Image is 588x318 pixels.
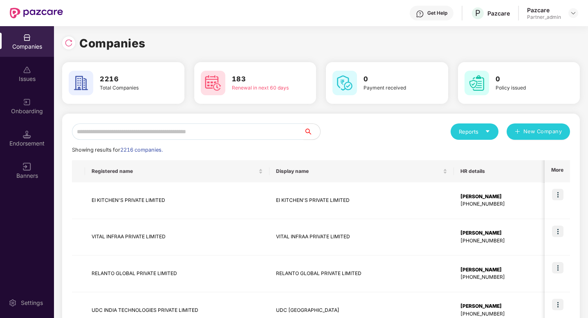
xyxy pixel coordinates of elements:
[10,8,63,18] img: New Pazcare Logo
[120,147,163,153] span: 2216 companies.
[460,302,544,310] div: [PERSON_NAME]
[9,299,17,307] img: svg+xml;base64,PHN2ZyBpZD0iU2V0dGluZy0yMHgyMCIgeG1sbnM9Imh0dHA6Ly93d3cudzMub3JnLzIwMDAvc3ZnIiB3aW...
[85,182,269,219] td: EI KITCHEN'S PRIVATE LIMITED
[459,128,490,136] div: Reports
[276,168,441,175] span: Display name
[18,299,45,307] div: Settings
[460,310,544,318] div: [PHONE_NUMBER]
[201,71,225,95] img: svg+xml;base64,PHN2ZyB4bWxucz0iaHR0cDovL3d3dy53My5vcmcvMjAwMC9zdmciIHdpZHRoPSI2MCIgaGVpZ2h0PSI2MC...
[527,14,561,20] div: Partner_admin
[552,299,563,310] img: icon
[303,123,321,140] button: search
[232,74,293,85] h3: 183
[545,160,570,182] th: More
[364,84,424,92] div: Payment received
[69,71,93,95] img: svg+xml;base64,PHN2ZyB4bWxucz0iaHR0cDovL3d3dy53My5vcmcvMjAwMC9zdmciIHdpZHRoPSI2MCIgaGVpZ2h0PSI2MC...
[460,193,544,201] div: [PERSON_NAME]
[269,160,454,182] th: Display name
[552,226,563,237] img: icon
[460,273,544,281] div: [PHONE_NUMBER]
[23,163,31,171] img: svg+xml;base64,PHN2ZyB3aWR0aD0iMTYiIGhlaWdodD0iMTYiIHZpZXdCb3g9IjAgMCAxNiAxNiIgZmlsbD0ibm9uZSIgeG...
[23,130,31,139] img: svg+xml;base64,PHN2ZyB3aWR0aD0iMTQuNSIgaGVpZ2h0PSIxNC41IiB2aWV3Qm94PSIwIDAgMTYgMTYiIGZpbGw9Im5vbm...
[523,128,562,136] span: New Company
[269,255,454,292] td: RELANTO GLOBAL PRIVATE LIMITED
[460,229,544,237] div: [PERSON_NAME]
[515,129,520,135] span: plus
[454,160,551,182] th: HR details
[79,34,146,52] h1: Companies
[72,147,163,153] span: Showing results for
[303,128,320,135] span: search
[487,9,510,17] div: Pazcare
[485,129,490,134] span: caret-down
[100,74,161,85] h3: 2216
[364,74,424,85] h3: 0
[427,10,447,16] div: Get Help
[269,219,454,256] td: VITAL INFRAA PRIVATE LIMITED
[269,182,454,219] td: EI KITCHEN'S PRIVATE LIMITED
[332,71,357,95] img: svg+xml;base64,PHN2ZyB4bWxucz0iaHR0cDovL3d3dy53My5vcmcvMjAwMC9zdmciIHdpZHRoPSI2MCIgaGVpZ2h0PSI2MC...
[475,8,480,18] span: P
[85,255,269,292] td: RELANTO GLOBAL PRIVATE LIMITED
[92,168,257,175] span: Registered name
[23,34,31,42] img: svg+xml;base64,PHN2ZyBpZD0iQ29tcGFuaWVzIiB4bWxucz0iaHR0cDovL3d3dy53My5vcmcvMjAwMC9zdmciIHdpZHRoPS...
[416,10,424,18] img: svg+xml;base64,PHN2ZyBpZD0iSGVscC0zMngzMiIgeG1sbnM9Imh0dHA6Ly93d3cudzMub3JnLzIwMDAvc3ZnIiB3aWR0aD...
[23,98,31,106] img: svg+xml;base64,PHN2ZyB3aWR0aD0iMjAiIGhlaWdodD0iMjAiIHZpZXdCb3g9IjAgMCAyMCAyMCIgZmlsbD0ibm9uZSIgeG...
[460,266,544,274] div: [PERSON_NAME]
[85,219,269,256] td: VITAL INFRAA PRIVATE LIMITED
[65,39,73,47] img: svg+xml;base64,PHN2ZyBpZD0iUmVsb2FkLTMyeDMyIiB4bWxucz0iaHR0cDovL3d3dy53My5vcmcvMjAwMC9zdmciIHdpZH...
[552,262,563,273] img: icon
[552,189,563,200] img: icon
[85,160,269,182] th: Registered name
[507,123,570,140] button: plusNew Company
[527,6,561,14] div: Pazcare
[232,84,293,92] div: Renewal in next 60 days
[460,200,544,208] div: [PHONE_NUMBER]
[23,66,31,74] img: svg+xml;base64,PHN2ZyBpZD0iSXNzdWVzX2Rpc2FibGVkIiB4bWxucz0iaHR0cDovL3d3dy53My5vcmcvMjAwMC9zdmciIH...
[465,71,489,95] img: svg+xml;base64,PHN2ZyB4bWxucz0iaHR0cDovL3d3dy53My5vcmcvMjAwMC9zdmciIHdpZHRoPSI2MCIgaGVpZ2h0PSI2MC...
[496,74,557,85] h3: 0
[570,10,577,16] img: svg+xml;base64,PHN2ZyBpZD0iRHJvcGRvd24tMzJ4MzIiIHhtbG5zPSJodHRwOi8vd3d3LnczLm9yZy8yMDAwL3N2ZyIgd2...
[460,237,544,245] div: [PHONE_NUMBER]
[100,84,161,92] div: Total Companies
[496,84,557,92] div: Policy issued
